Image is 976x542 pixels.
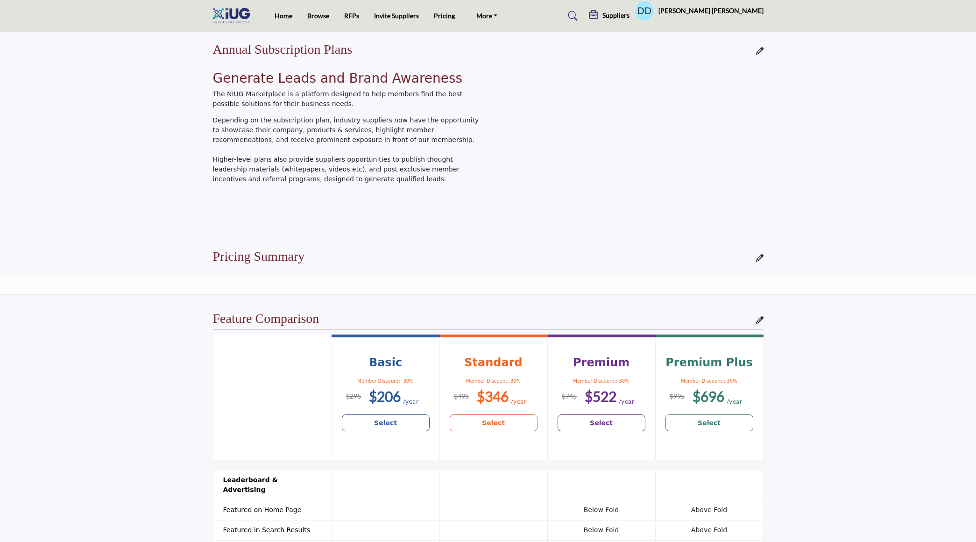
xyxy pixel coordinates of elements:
[573,356,629,369] b: Premium
[275,12,292,20] a: Home
[590,418,613,428] b: Select
[602,11,629,20] h5: Suppliers
[454,392,469,400] sup: $495
[450,414,538,431] a: Select
[693,388,724,405] b: $696
[665,414,753,431] a: Select
[727,397,743,405] sub: /year
[374,12,419,20] a: Invite Suppliers
[691,506,727,513] span: Above Fold
[213,311,319,327] h2: Feature Comparison
[369,356,402,369] b: Basic
[562,392,577,400] sup: $745
[434,12,455,20] a: Pricing
[691,526,727,534] span: Above Fold
[213,8,255,23] img: Site Logo
[670,392,685,400] sup: $995
[482,418,505,428] b: Select
[213,520,332,540] th: Featured in Search Results
[464,356,522,369] b: Standard
[342,414,430,431] a: Select
[658,6,764,15] h5: [PERSON_NAME] [PERSON_NAME]
[558,414,645,431] a: Select
[213,115,483,184] p: Depending on the subscription plan, industry suppliers now have the opportunity to showcase their...
[584,506,619,513] span: Below Fold
[307,12,329,20] a: Browse
[466,378,521,384] span: Member Discount: 30%
[344,12,359,20] a: RFPs
[213,89,483,109] p: The NIUG Marketplace is a platform designed to help members find the best possible solutions for ...
[559,8,584,23] a: Search
[681,378,737,384] span: Member Discount:: 30%
[213,71,483,86] h2: Generate Leads and Brand Awareness
[470,9,504,22] a: More
[213,42,353,57] h2: Annual Subscription Plans
[619,397,635,405] sub: /year
[665,356,753,369] b: Premium Plus
[589,10,629,21] div: Suppliers
[698,418,721,428] b: Select
[573,378,629,384] span: Member Discount:: 30%
[357,378,413,384] span: Member Discount:: 30%
[477,388,509,405] b: $346
[369,388,401,405] b: $206
[584,526,619,534] span: Below Fold
[223,476,278,493] strong: Leaderboard & Advertising
[634,0,655,21] button: Show hide supplier dropdown
[374,418,397,428] b: Select
[403,397,419,405] sub: /year
[511,397,527,405] sub: /year
[213,500,332,520] th: Featured on Home Page
[585,388,616,405] b: $522
[213,249,305,264] h2: Pricing Summary
[346,392,361,400] sup: $295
